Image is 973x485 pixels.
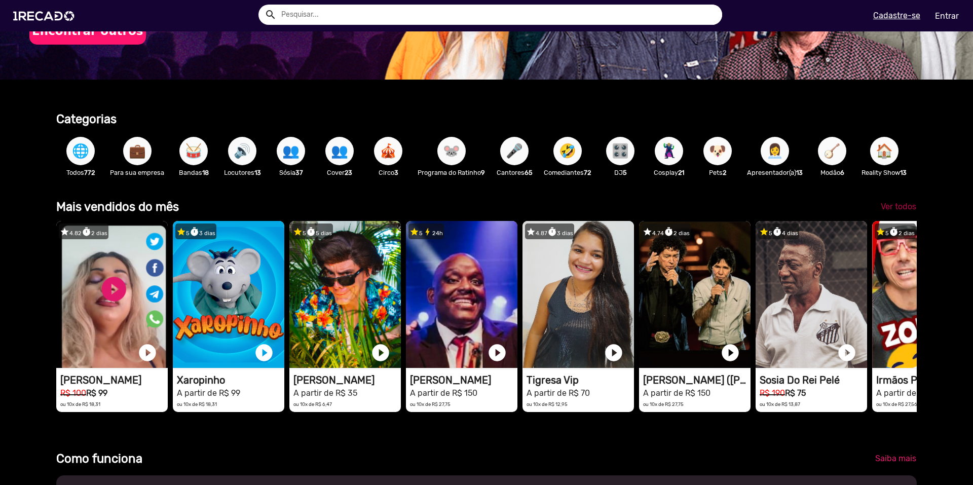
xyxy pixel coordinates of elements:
h1: Tigresa Vip [527,374,634,386]
b: Mais vendidos do mês [56,200,179,214]
p: Reality Show [862,168,907,177]
button: 🪕 [818,137,846,165]
b: 13 [796,169,803,176]
p: Cosplay [650,168,688,177]
small: ou 10x de R$ 27,56 [876,401,917,407]
b: 772 [84,169,95,176]
h1: [PERSON_NAME] [410,374,517,386]
span: Saiba mais [875,454,916,463]
small: ou 10x de R$ 12,95 [527,401,568,407]
small: ou 10x de R$ 6,47 [293,401,332,407]
b: 2 [723,169,726,176]
span: 👥 [282,137,300,165]
span: 🦹🏼‍♀️ [660,137,678,165]
button: 👥 [277,137,305,165]
b: 3 [394,169,398,176]
video: 1RECADO vídeos dedicados para fãs e empresas [56,221,168,368]
button: 🏠 [870,137,899,165]
video: 1RECADO vídeos dedicados para fãs e empresas [289,221,401,368]
span: 🌐 [72,137,89,165]
a: play_circle_filled [837,343,857,363]
a: play_circle_filled [487,343,507,363]
p: Comediantes [544,168,591,177]
a: play_circle_filled [370,343,391,363]
b: Como funciona [56,452,142,466]
small: R$ 100 [60,388,86,398]
p: Apresentador(a) [747,168,803,177]
video: 1RECADO vídeos dedicados para fãs e empresas [639,221,751,368]
small: R$ 190 [760,388,785,398]
span: 🐭 [443,137,460,165]
small: ou 10x de R$ 18,31 [60,401,100,407]
button: 🎤 [500,137,529,165]
small: A partir de R$ 150 [643,388,710,398]
span: 👥 [331,137,348,165]
b: 13 [254,169,261,176]
h1: Xaropinho [177,374,284,386]
a: play_circle_filled [720,343,740,363]
button: 🌐 [66,137,95,165]
small: ou 10x de R$ 27,75 [410,401,451,407]
b: 18 [202,169,209,176]
b: 13 [900,169,907,176]
b: 65 [525,169,533,176]
p: Bandas [174,168,213,177]
a: play_circle_filled [604,343,624,363]
u: Cadastre-se [873,11,920,20]
span: 💼 [129,137,146,165]
span: 🥁 [185,137,202,165]
b: 6 [840,169,844,176]
span: 🪕 [824,137,841,165]
b: 5 [623,169,627,176]
b: Categorias [56,112,117,126]
p: Modão [813,168,851,177]
span: 👩‍💼 [766,137,783,165]
span: 🎤 [506,137,523,165]
button: 🐶 [703,137,732,165]
button: 🎛️ [606,137,634,165]
span: 🤣 [559,137,576,165]
span: 🎛️ [612,137,629,165]
b: 23 [345,169,352,176]
video: 1RECADO vídeos dedicados para fãs e empresas [522,221,634,368]
p: Programa do Ratinho [418,168,485,177]
video: 1RECADO vídeos dedicados para fãs e empresas [173,221,284,368]
small: A partir de R$ 149 [876,388,944,398]
button: 👩‍💼 [761,137,789,165]
button: 🐭 [437,137,466,165]
p: Para sua empresa [110,168,164,177]
button: 🔊 [228,137,256,165]
b: 9 [481,169,485,176]
p: Cover [320,168,359,177]
span: 🎪 [380,137,397,165]
video: 1RECADO vídeos dedicados para fãs e empresas [406,221,517,368]
p: Cantores [495,168,534,177]
small: A partir de R$ 150 [410,388,477,398]
mat-icon: Example home icon [265,9,277,21]
span: 🐶 [709,137,726,165]
b: 72 [584,169,591,176]
small: A partir de R$ 70 [527,388,590,398]
button: 🦹🏼‍♀️ [655,137,683,165]
small: ou 10x de R$ 27,75 [643,401,684,407]
small: ou 10x de R$ 13,87 [760,401,800,407]
button: 🥁 [179,137,208,165]
button: 💼 [123,137,152,165]
input: Pesquisar... [274,5,722,25]
p: Locutores [223,168,261,177]
b: R$ 75 [785,388,806,398]
b: 21 [678,169,684,176]
h1: Sosia Do Rei Pelé [760,374,867,386]
span: 🏠 [876,137,893,165]
button: 🎪 [374,137,402,165]
a: Entrar [928,7,965,25]
a: Saiba mais [867,450,924,468]
h1: [PERSON_NAME] ([PERSON_NAME] & [PERSON_NAME]) [643,374,751,386]
p: DJ [601,168,640,177]
button: 🤣 [553,137,582,165]
span: 🔊 [234,137,251,165]
b: 37 [295,169,303,176]
p: Pets [698,168,737,177]
a: play_circle_filled [254,343,274,363]
small: A partir de R$ 35 [293,388,357,398]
